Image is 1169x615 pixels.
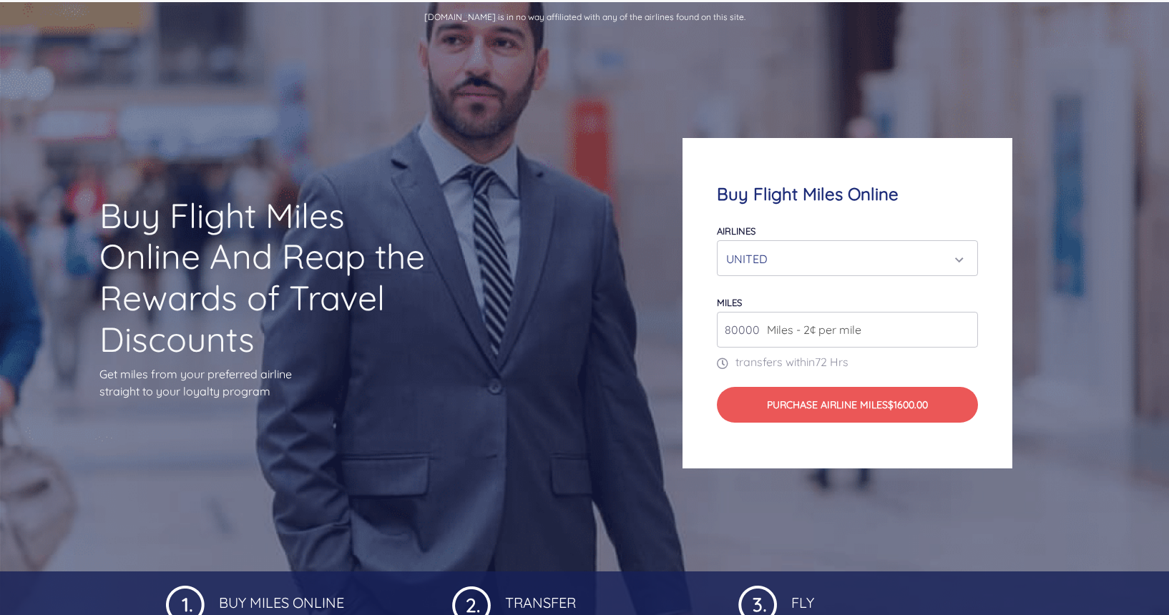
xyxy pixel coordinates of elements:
[788,583,1003,611] h4: Fly
[99,195,427,360] h1: Buy Flight Miles Online And Reap the Rewards of Travel Discounts
[216,583,431,611] h4: Buy Miles Online
[726,245,961,272] div: UNITED
[717,240,979,276] button: UNITED
[760,321,861,338] span: Miles - 2¢ per mile
[717,353,979,370] p: transfers within
[717,387,979,423] button: Purchase Airline Miles$1600.00
[717,184,979,205] h4: Buy Flight Miles Online
[502,583,717,611] h4: Transfer
[888,398,928,411] span: $1600.00
[717,297,742,308] label: miles
[717,225,755,237] label: Airlines
[815,355,848,369] span: 72 Hrs
[99,365,427,400] p: Get miles from your preferred airline straight to your loyalty program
